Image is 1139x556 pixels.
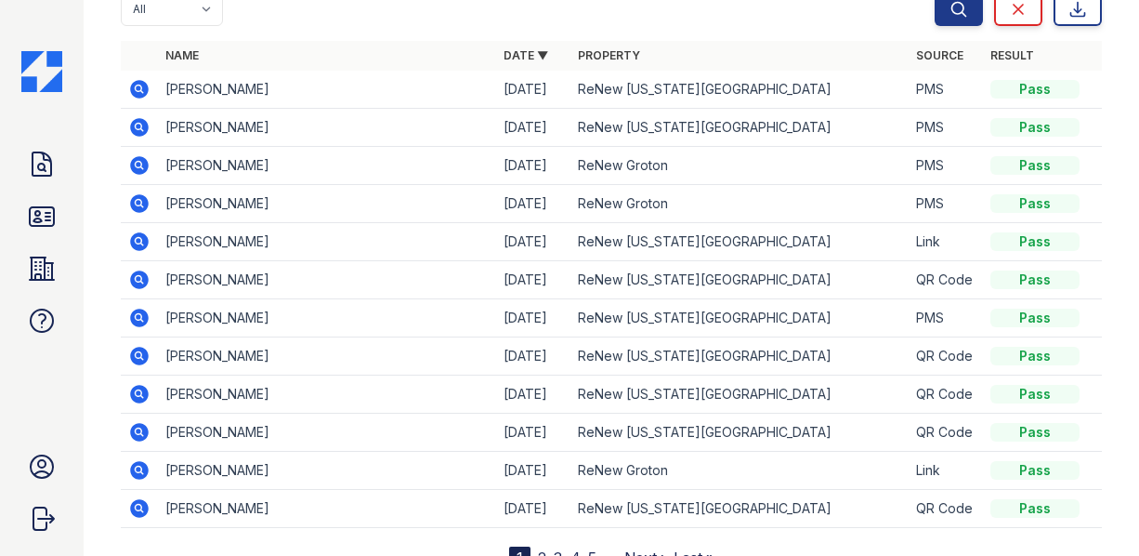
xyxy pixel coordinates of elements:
[158,261,496,299] td: [PERSON_NAME]
[909,414,983,452] td: QR Code
[909,109,983,147] td: PMS
[990,80,1080,99] div: Pass
[158,109,496,147] td: [PERSON_NAME]
[496,376,570,414] td: [DATE]
[496,261,570,299] td: [DATE]
[158,185,496,223] td: [PERSON_NAME]
[990,232,1080,251] div: Pass
[570,147,909,185] td: ReNew Groton
[990,309,1080,327] div: Pass
[990,499,1080,518] div: Pass
[916,48,963,62] a: Source
[158,223,496,261] td: [PERSON_NAME]
[990,118,1080,137] div: Pass
[158,376,496,414] td: [PERSON_NAME]
[909,185,983,223] td: PMS
[570,376,909,414] td: ReNew [US_STATE][GEOGRAPHIC_DATA]
[909,223,983,261] td: Link
[909,299,983,338] td: PMS
[990,423,1080,442] div: Pass
[496,338,570,376] td: [DATE]
[158,338,496,376] td: [PERSON_NAME]
[158,71,496,109] td: [PERSON_NAME]
[570,414,909,452] td: ReNew [US_STATE][GEOGRAPHIC_DATA]
[496,452,570,490] td: [DATE]
[158,299,496,338] td: [PERSON_NAME]
[158,452,496,490] td: [PERSON_NAME]
[909,338,983,376] td: QR Code
[496,414,570,452] td: [DATE]
[570,185,909,223] td: ReNew Groton
[990,385,1080,404] div: Pass
[909,490,983,528] td: QR Code
[990,194,1080,213] div: Pass
[158,490,496,528] td: [PERSON_NAME]
[578,48,640,62] a: Property
[570,261,909,299] td: ReNew [US_STATE][GEOGRAPHIC_DATA]
[496,490,570,528] td: [DATE]
[990,48,1034,62] a: Result
[496,299,570,338] td: [DATE]
[21,51,62,92] img: CE_Icon_Blue-c292c112584629df590d857e76928e9f676e5b41ef8f769ba2f05ee15b207248.png
[570,223,909,261] td: ReNew [US_STATE][GEOGRAPHIC_DATA]
[990,347,1080,365] div: Pass
[909,261,983,299] td: QR Code
[570,338,909,376] td: ReNew [US_STATE][GEOGRAPHIC_DATA]
[909,71,983,109] td: PMS
[496,185,570,223] td: [DATE]
[165,48,199,62] a: Name
[496,223,570,261] td: [DATE]
[909,452,983,490] td: Link
[496,109,570,147] td: [DATE]
[570,452,909,490] td: ReNew Groton
[504,48,548,62] a: Date ▼
[990,156,1080,175] div: Pass
[158,414,496,452] td: [PERSON_NAME]
[570,299,909,338] td: ReNew [US_STATE][GEOGRAPHIC_DATA]
[496,71,570,109] td: [DATE]
[909,376,983,414] td: QR Code
[570,71,909,109] td: ReNew [US_STATE][GEOGRAPHIC_DATA]
[158,147,496,185] td: [PERSON_NAME]
[496,147,570,185] td: [DATE]
[990,271,1080,289] div: Pass
[990,461,1080,480] div: Pass
[570,490,909,528] td: ReNew [US_STATE][GEOGRAPHIC_DATA]
[909,147,983,185] td: PMS
[570,109,909,147] td: ReNew [US_STATE][GEOGRAPHIC_DATA]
